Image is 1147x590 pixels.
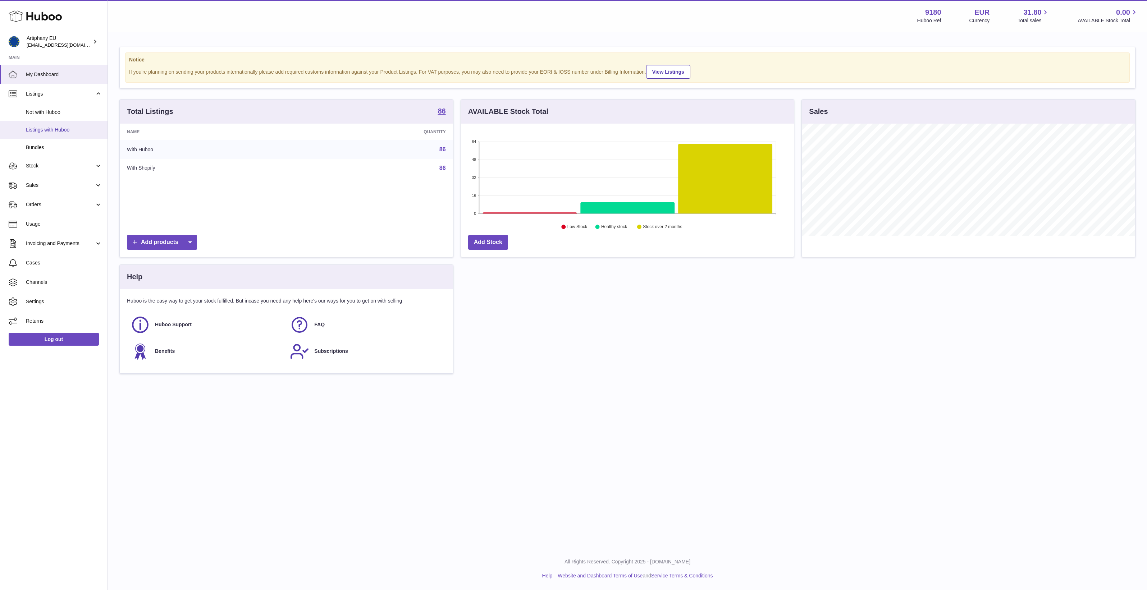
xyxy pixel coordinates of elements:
div: Huboo Ref [917,17,941,24]
a: Add Stock [468,235,508,250]
text: 16 [472,193,476,198]
span: Total sales [1018,17,1050,24]
th: Name [120,124,300,140]
h3: AVAILABLE Stock Total [468,107,548,116]
strong: EUR [974,8,990,17]
a: FAQ [290,315,442,335]
p: All Rights Reserved. Copyright 2025 - [DOMAIN_NAME] [114,558,1141,565]
img: internalAdmin-9180@internal.huboo.com [9,36,19,47]
td: With Shopify [120,159,300,178]
span: FAQ [314,321,325,328]
li: and [555,572,713,579]
a: 86 [439,146,446,152]
h3: Sales [809,107,828,116]
h3: Help [127,272,142,282]
a: 86 [439,165,446,171]
span: My Dashboard [26,71,102,78]
div: Currency [969,17,990,24]
strong: 86 [438,107,445,115]
text: Low Stock [567,225,588,230]
span: Benefits [155,348,175,355]
a: Help [542,573,553,579]
a: Service Terms & Conditions [651,573,713,579]
text: 48 [472,157,476,162]
text: Healthy stock [601,225,627,230]
div: Artiphany EU [27,35,91,49]
p: Huboo is the easy way to get your stock fulfilled. But incase you need any help here's our ways f... [127,298,446,304]
text: Stock over 2 months [643,225,682,230]
strong: Notice [129,56,1126,63]
span: Cases [26,259,102,266]
a: Huboo Support [131,315,283,335]
span: 0.00 [1116,8,1130,17]
a: Benefits [131,342,283,361]
span: Usage [26,221,102,227]
span: Listings [26,91,95,97]
th: Quantity [300,124,453,140]
text: 32 [472,175,476,180]
span: Listings with Huboo [26,126,102,133]
div: If you're planning on sending your products internationally please add required customs informati... [129,64,1126,79]
span: Not with Huboo [26,109,102,116]
strong: 9180 [925,8,941,17]
h3: Total Listings [127,107,173,116]
span: Orders [26,201,95,208]
span: Channels [26,279,102,286]
text: 64 [472,139,476,144]
a: View Listings [646,65,690,79]
a: 31.80 Total sales [1018,8,1050,24]
a: 86 [438,107,445,116]
a: 0.00 AVAILABLE Stock Total [1078,8,1138,24]
span: Stock [26,162,95,169]
span: Invoicing and Payments [26,240,95,247]
td: With Huboo [120,140,300,159]
span: Sales [26,182,95,189]
span: Huboo Support [155,321,192,328]
a: Log out [9,333,99,346]
span: Returns [26,318,102,324]
a: Subscriptions [290,342,442,361]
a: Website and Dashboard Terms of Use [558,573,643,579]
span: [EMAIL_ADDRESS][DOMAIN_NAME] [27,42,106,48]
span: AVAILABLE Stock Total [1078,17,1138,24]
span: Bundles [26,144,102,151]
text: 0 [474,211,476,216]
a: Add products [127,235,197,250]
span: 31.80 [1023,8,1041,17]
span: Settings [26,298,102,305]
span: Subscriptions [314,348,348,355]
